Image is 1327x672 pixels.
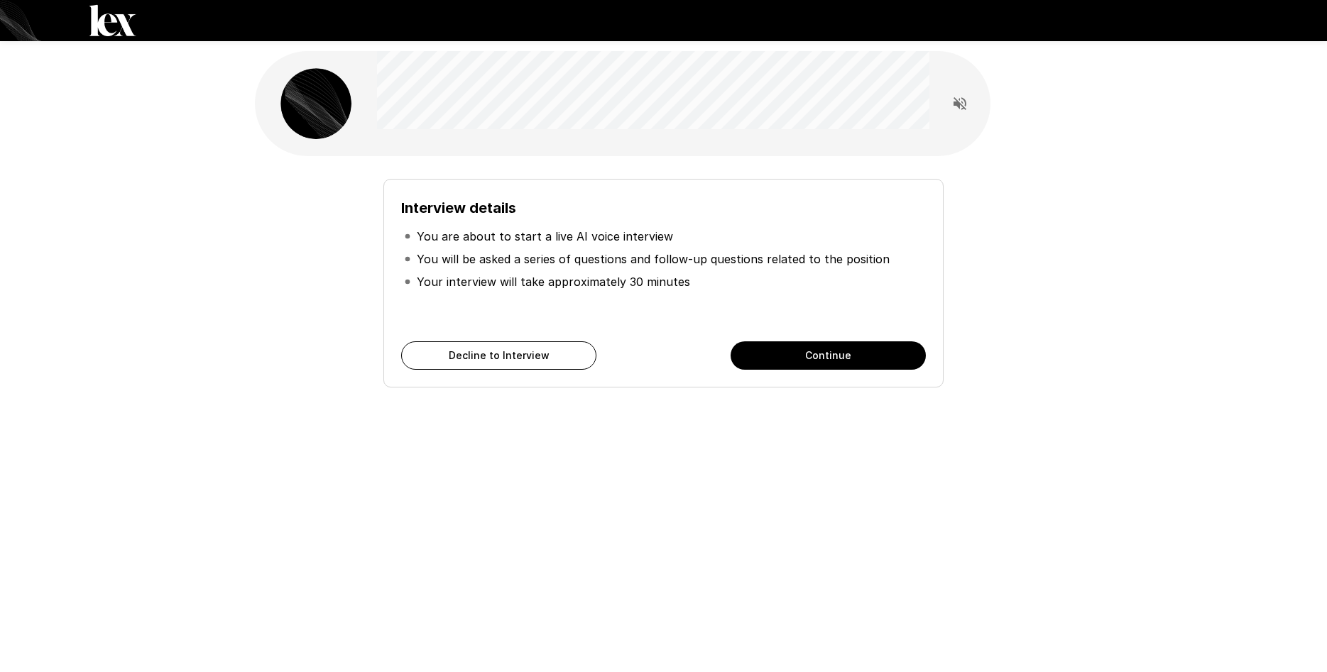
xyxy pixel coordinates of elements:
p: Your interview will take approximately 30 minutes [417,273,690,290]
img: lex_avatar2.png [280,68,351,139]
p: You are about to start a live AI voice interview [417,228,673,245]
p: You will be asked a series of questions and follow-up questions related to the position [417,250,890,268]
b: Interview details [401,199,516,216]
button: Decline to Interview [401,341,596,370]
button: Read questions aloud [946,89,974,118]
button: Continue [731,341,926,370]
